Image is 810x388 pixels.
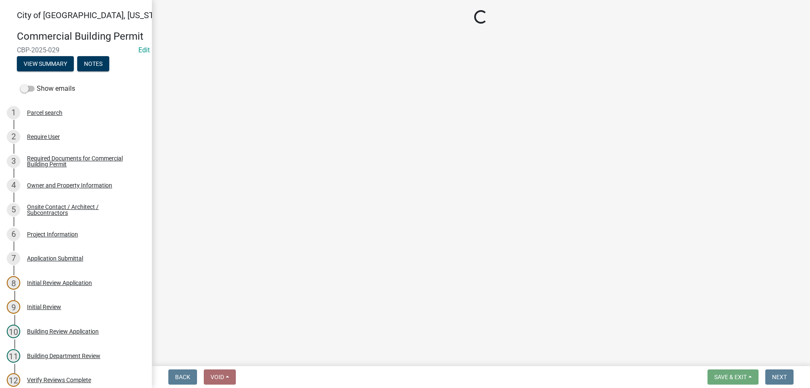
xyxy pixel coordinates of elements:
div: Project Information [27,231,78,237]
div: Onsite Contact / Architect / Subcontractors [27,204,138,216]
div: Initial Review Application [27,280,92,286]
button: Back [168,369,197,385]
button: Save & Exit [707,369,759,385]
div: Required Documents for Commercial Building Permit [27,155,138,167]
div: 8 [7,276,20,290]
wm-modal-confirm: Notes [77,61,109,68]
div: Building Review Application [27,328,99,334]
span: Next [772,374,787,380]
label: Show emails [20,84,75,94]
div: 2 [7,130,20,144]
span: Save & Exit [714,374,747,380]
div: 5 [7,203,20,217]
div: 7 [7,252,20,265]
h4: Commercial Building Permit [17,30,145,43]
div: Verify Reviews Complete [27,377,91,383]
button: View Summary [17,56,74,71]
wm-modal-confirm: Summary [17,61,74,68]
span: Back [175,374,190,380]
button: Notes [77,56,109,71]
div: Owner and Property Information [27,182,112,188]
span: City of [GEOGRAPHIC_DATA], [US_STATE] [17,10,170,20]
div: 1 [7,106,20,119]
span: CBP-2025-029 [17,46,135,54]
div: 11 [7,349,20,363]
div: Require User [27,134,60,140]
div: 6 [7,228,20,241]
button: Void [204,369,236,385]
div: 3 [7,155,20,168]
div: Initial Review [27,304,61,310]
button: Next [765,369,794,385]
div: 12 [7,373,20,387]
div: Parcel search [27,110,62,116]
wm-modal-confirm: Edit Application Number [138,46,150,54]
div: 9 [7,300,20,314]
div: Application Submittal [27,255,83,261]
a: Edit [138,46,150,54]
div: 10 [7,325,20,338]
span: Void [211,374,224,380]
div: Building Department Review [27,353,100,359]
div: 4 [7,179,20,192]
